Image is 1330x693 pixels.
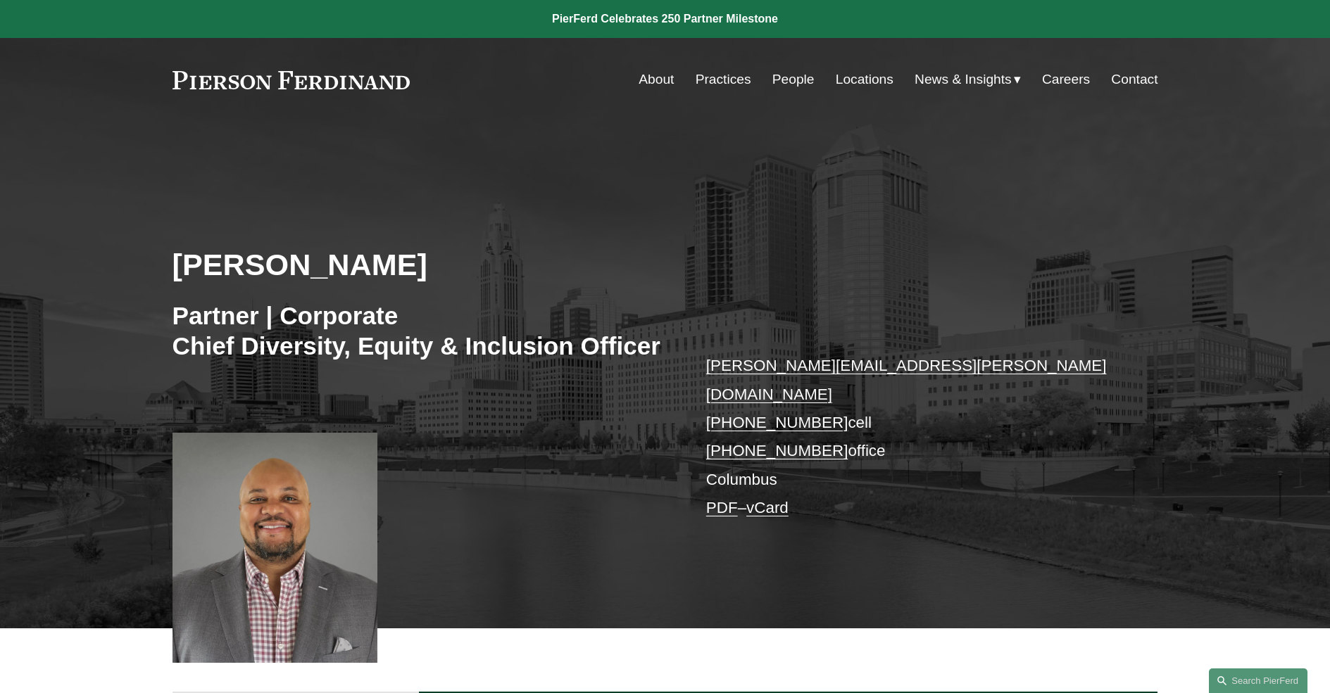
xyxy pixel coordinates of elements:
a: Practices [696,66,751,93]
a: [PHONE_NUMBER] [706,414,848,431]
span: News & Insights [915,68,1012,92]
a: Search this site [1209,668,1307,693]
a: About [639,66,674,93]
h3: Partner | Corporate Chief Diversity, Equity & Inclusion Officer [172,300,665,362]
a: Contact [1111,66,1158,93]
a: Locations [836,66,893,93]
a: folder dropdown [915,66,1021,93]
h2: [PERSON_NAME] [172,246,665,283]
a: vCard [746,499,789,516]
a: [PHONE_NUMBER] [706,442,848,459]
a: [PERSON_NAME][EMAIL_ADDRESS][PERSON_NAME][DOMAIN_NAME] [706,357,1107,402]
p: cell office Columbus – [706,352,1117,522]
a: People [772,66,815,93]
a: Careers [1042,66,1090,93]
a: PDF [706,499,738,516]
